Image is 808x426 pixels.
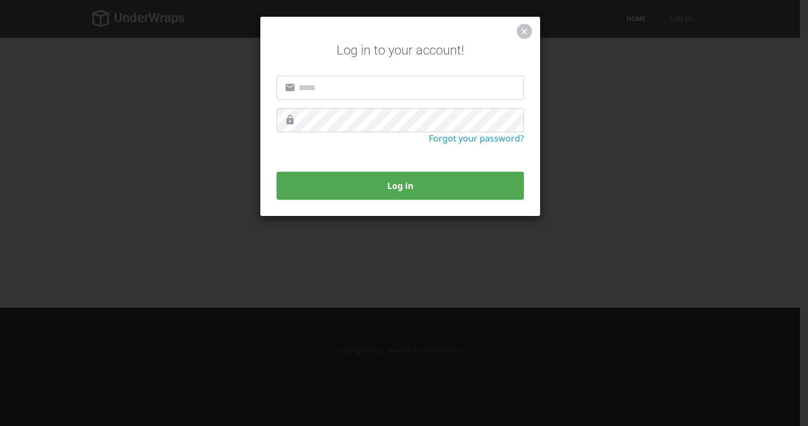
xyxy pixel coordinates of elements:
[268,41,532,59] h4: Log in to your account!
[285,82,295,93] i: 
[429,132,524,144] a: Forgot your password?
[285,114,295,125] i: 
[277,172,524,200] button: Log in
[517,24,532,39] button: ×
